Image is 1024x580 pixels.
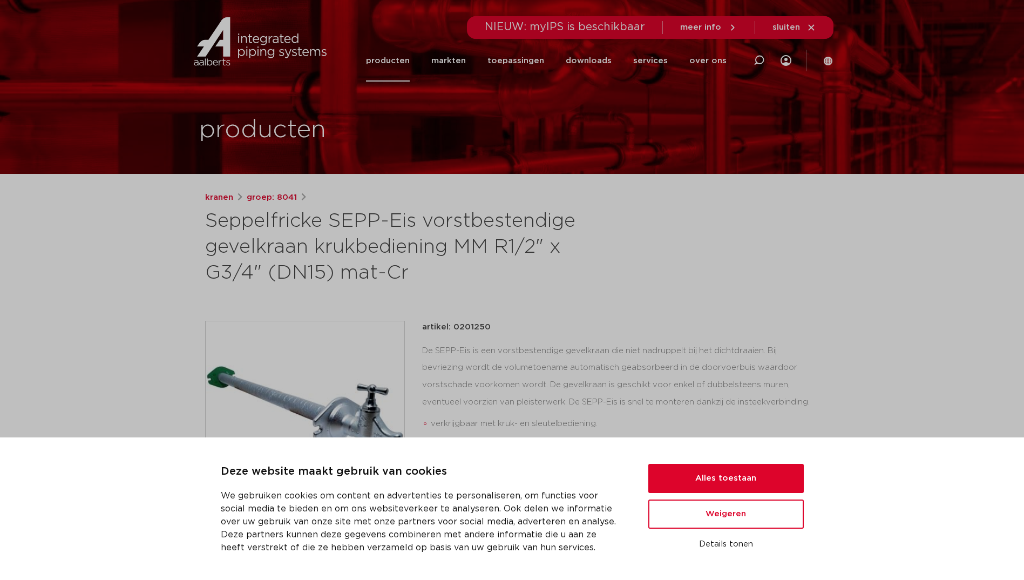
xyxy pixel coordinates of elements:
img: Product Image for Seppelfricke SEPP-Eis vorstbestendige gevelkraan krukbediening MM R1/2" x G3/4"... [206,321,404,520]
a: downloads [566,40,612,82]
a: services [633,40,668,82]
p: We gebruiken cookies om content en advertenties te personaliseren, om functies voor social media ... [221,489,622,554]
button: Details tonen [648,535,804,554]
li: verkrijgbaar met kruk- en sleutelbediening. [431,415,819,433]
button: Weigeren [648,500,804,529]
a: toepassingen [487,40,544,82]
span: sluiten [772,23,800,31]
a: meer info [680,23,737,32]
div: De SEPP-Eis is een vorstbestendige gevelkraan die niet nadruppelt bij het dichtdraaien. Bij bevri... [422,342,819,450]
a: producten [366,40,410,82]
a: over ons [689,40,727,82]
span: NIEUW: myIPS is beschikbaar [485,22,645,32]
a: markten [431,40,466,82]
div: my IPS [781,49,791,72]
button: Alles toestaan [648,464,804,493]
li: druppelt niet na bij dichtdraaien [431,433,819,450]
p: artikel: 0201250 [422,321,491,334]
nav: Menu [366,40,727,82]
a: groep: 8041 [247,191,297,204]
a: sluiten [772,23,816,32]
h1: producten [199,113,326,147]
a: kranen [205,191,233,204]
span: meer info [680,23,721,31]
h1: Seppelfricke SEPP-Eis vorstbestendige gevelkraan krukbediening MM R1/2" x G3/4" (DN15) mat-Cr [205,208,611,286]
p: Deze website maakt gebruik van cookies [221,463,622,481]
